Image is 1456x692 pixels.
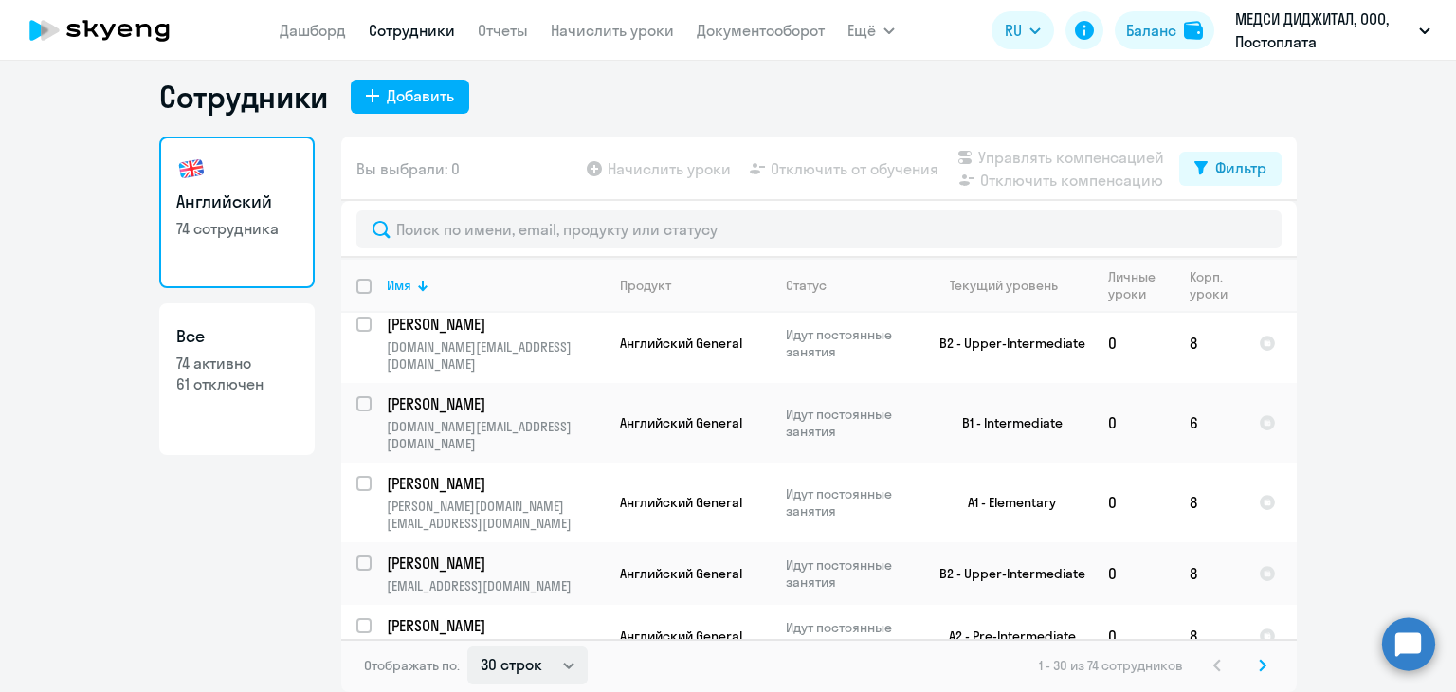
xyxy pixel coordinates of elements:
[176,218,298,239] p: 74 сотрудника
[356,210,1282,248] input: Поиск по имени, email, продукту или статусу
[1190,268,1243,302] div: Корп. уроки
[1179,152,1282,186] button: Фильтр
[1126,19,1176,42] div: Баланс
[1039,657,1183,674] span: 1 - 30 из 74 сотрудников
[1184,21,1203,40] img: balance
[387,84,454,107] div: Добавить
[176,154,207,184] img: english
[1005,19,1022,42] span: RU
[786,277,916,294] div: Статус
[1093,542,1174,605] td: 0
[387,314,601,335] p: [PERSON_NAME]
[551,21,674,40] a: Начислить уроки
[620,277,671,294] div: Продукт
[1093,383,1174,463] td: 0
[1093,303,1174,383] td: 0
[697,21,825,40] a: Документооборот
[847,11,895,49] button: Ещё
[992,11,1054,49] button: RU
[356,157,460,180] span: Вы выбрали: 0
[369,21,455,40] a: Сотрудники
[387,393,601,414] p: [PERSON_NAME]
[1174,605,1244,667] td: 8
[387,338,604,373] p: [DOMAIN_NAME][EMAIL_ADDRESS][DOMAIN_NAME]
[620,277,770,294] div: Продукт
[387,393,604,414] a: [PERSON_NAME]
[620,565,742,582] span: Английский General
[1115,11,1214,49] button: Балансbalance
[786,556,916,591] p: Идут постоянные занятия
[387,615,604,636] a: [PERSON_NAME]
[917,383,1093,463] td: B1 - Intermediate
[387,418,604,452] p: [DOMAIN_NAME][EMAIL_ADDRESS][DOMAIN_NAME]
[1226,8,1440,53] button: МЕДСИ ДИДЖИТАЛ, ООО, Постоплата
[917,605,1093,667] td: A2 - Pre-Intermediate
[620,335,742,352] span: Английский General
[280,21,346,40] a: Дашборд
[387,473,604,494] a: [PERSON_NAME]
[786,326,916,360] p: Идут постоянные занятия
[176,373,298,394] p: 61 отключен
[387,277,604,294] div: Имя
[364,657,460,674] span: Отображать по:
[950,277,1058,294] div: Текущий уровень
[786,277,827,294] div: Статус
[1093,605,1174,667] td: 0
[478,21,528,40] a: Отчеты
[387,553,601,574] p: [PERSON_NAME]
[786,406,916,440] p: Идут постоянные занятия
[176,190,298,214] h3: Английский
[387,577,604,594] p: [EMAIL_ADDRESS][DOMAIN_NAME]
[917,463,1093,542] td: A1 - Elementary
[1174,542,1244,605] td: 8
[176,324,298,349] h3: Все
[387,277,411,294] div: Имя
[387,615,601,636] p: [PERSON_NAME]
[847,19,876,42] span: Ещё
[1174,303,1244,383] td: 8
[620,628,742,645] span: Английский General
[917,303,1093,383] td: B2 - Upper-Intermediate
[1174,383,1244,463] td: 6
[1108,268,1156,302] div: Личные уроки
[351,80,469,114] button: Добавить
[917,542,1093,605] td: B2 - Upper-Intermediate
[387,473,601,494] p: [PERSON_NAME]
[387,553,604,574] a: [PERSON_NAME]
[786,619,916,653] p: Идут постоянные занятия
[387,498,604,532] p: [PERSON_NAME][DOMAIN_NAME][EMAIL_ADDRESS][DOMAIN_NAME]
[932,277,1092,294] div: Текущий уровень
[159,78,328,116] h1: Сотрудники
[620,494,742,511] span: Английский General
[620,414,742,431] span: Английский General
[1190,268,1228,302] div: Корп. уроки
[159,303,315,455] a: Все74 активно61 отключен
[159,137,315,288] a: Английский74 сотрудника
[1093,463,1174,542] td: 0
[786,485,916,519] p: Идут постоянные занятия
[1108,268,1174,302] div: Личные уроки
[1174,463,1244,542] td: 8
[1215,156,1266,179] div: Фильтр
[176,353,298,373] p: 74 активно
[387,314,604,335] a: [PERSON_NAME]
[1235,8,1411,53] p: МЕДСИ ДИДЖИТАЛ, ООО, Постоплата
